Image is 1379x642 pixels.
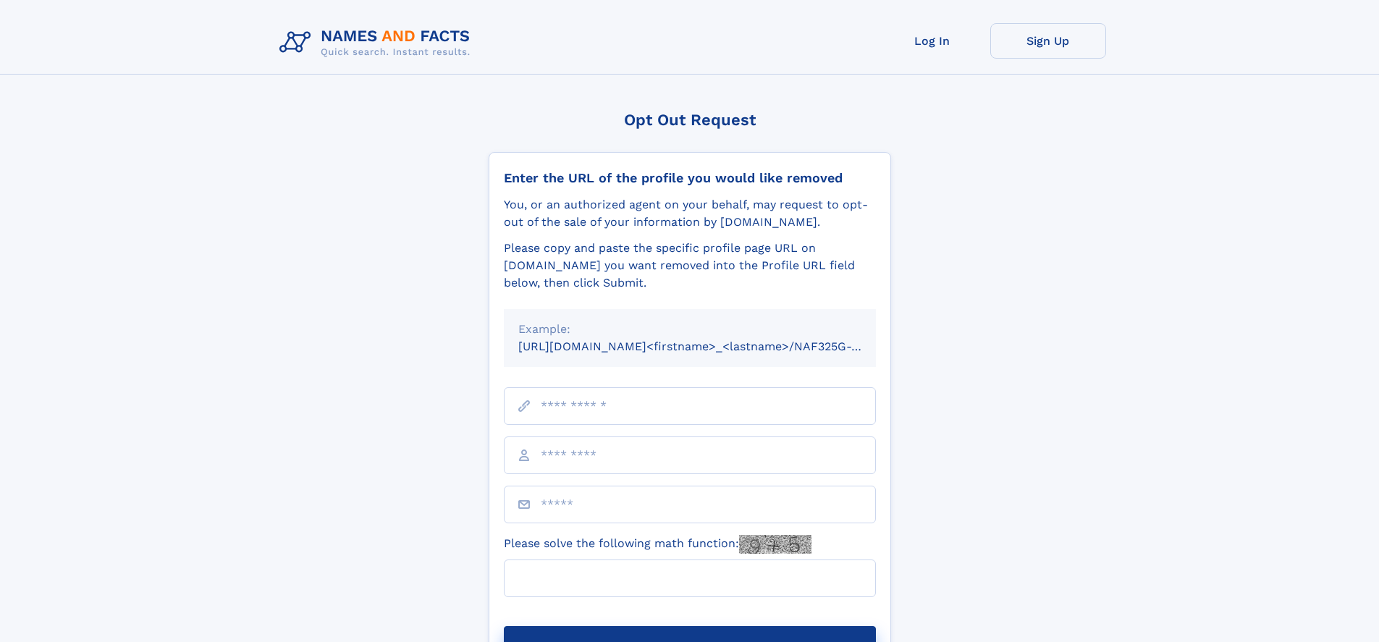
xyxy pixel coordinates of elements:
[504,196,876,231] div: You, or an authorized agent on your behalf, may request to opt-out of the sale of your informatio...
[274,23,482,62] img: Logo Names and Facts
[504,535,811,554] label: Please solve the following math function:
[990,23,1106,59] a: Sign Up
[504,170,876,186] div: Enter the URL of the profile you would like removed
[518,321,861,338] div: Example:
[504,240,876,292] div: Please copy and paste the specific profile page URL on [DOMAIN_NAME] you want removed into the Pr...
[518,339,903,353] small: [URL][DOMAIN_NAME]<firstname>_<lastname>/NAF325G-xxxxxxxx
[489,111,891,129] div: Opt Out Request
[874,23,990,59] a: Log In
